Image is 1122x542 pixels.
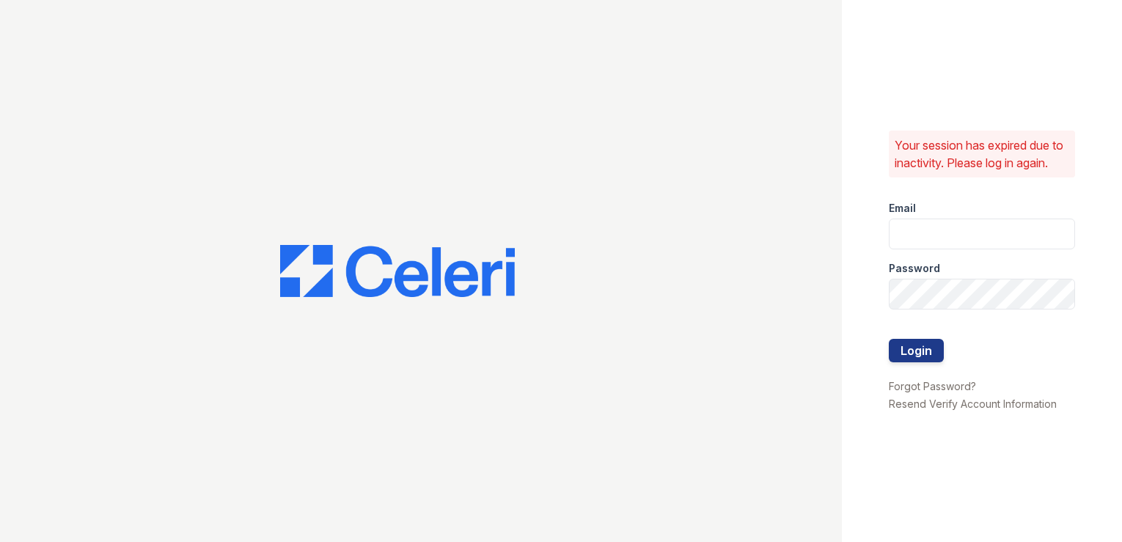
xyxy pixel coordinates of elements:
[889,380,976,392] a: Forgot Password?
[889,339,944,362] button: Login
[895,136,1070,172] p: Your session has expired due to inactivity. Please log in again.
[889,261,940,276] label: Password
[280,245,515,298] img: CE_Logo_Blue-a8612792a0a2168367f1c8372b55b34899dd931a85d93a1a3d3e32e68fde9ad4.png
[889,398,1057,410] a: Resend Verify Account Information
[889,201,916,216] label: Email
